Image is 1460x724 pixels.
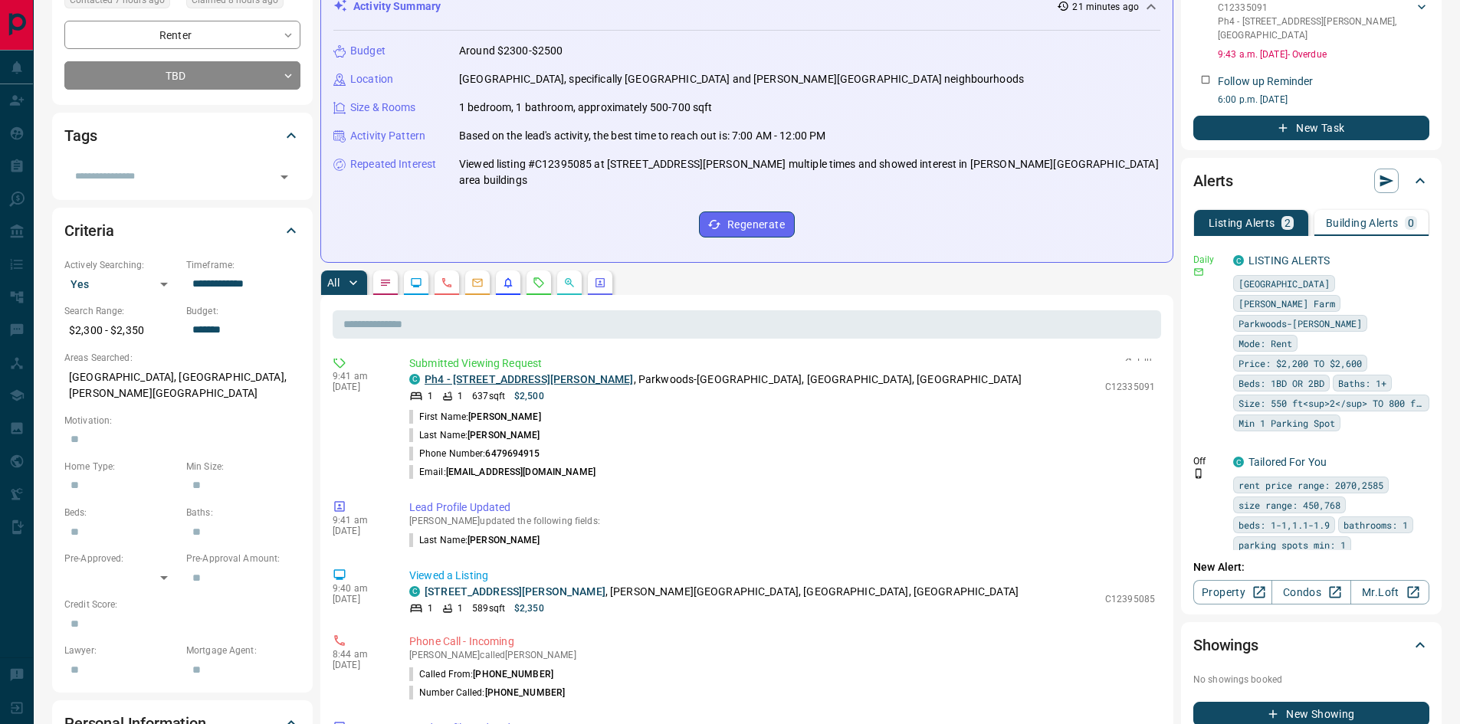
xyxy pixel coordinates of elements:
p: [PERSON_NAME] updated the following fields: [409,516,1155,526]
a: Mr.Loft [1350,580,1429,604]
span: rent price range: 2070,2585 [1239,477,1383,493]
p: Last Name : [409,533,540,547]
p: Baths: [186,506,300,519]
div: Alerts [1193,162,1429,199]
span: [PERSON_NAME] Farm [1239,296,1335,311]
p: Motivation: [64,414,300,428]
p: , [PERSON_NAME][GEOGRAPHIC_DATA], [GEOGRAPHIC_DATA], [GEOGRAPHIC_DATA] [425,584,1019,600]
svg: Emails [471,277,484,289]
a: Tailored For You [1248,456,1327,468]
p: C12335091 [1105,380,1155,394]
span: Beds: 1BD OR 2BD [1239,375,1324,391]
p: Number Called: [409,686,565,699]
p: 2 [1284,218,1291,228]
span: 6479694915 [485,448,540,459]
p: 0 [1408,218,1414,228]
svg: Agent Actions [594,277,606,289]
div: Yes [64,272,179,296]
span: Min 1 Parking Spot [1239,415,1335,431]
p: Listing Alerts [1209,218,1275,228]
p: Budget: [186,304,300,318]
p: Follow up Reminder [1218,74,1313,90]
p: First Name: [409,410,541,424]
p: $2,350 [514,601,544,615]
p: 8:44 am [333,649,386,660]
p: Actively Searching: [64,258,179,272]
span: [PERSON_NAME] [468,411,540,422]
span: bathrooms: 1 [1344,517,1408,532]
p: $2,500 [514,389,544,403]
p: Home Type: [64,460,179,473]
h2: Tags [64,123,97,148]
p: Beds: [64,506,179,519]
p: 637 sqft [472,389,505,403]
div: Criteria [64,212,300,249]
p: Location [350,71,393,87]
p: Pre-Approved: [64,552,179,565]
p: Repeated Interest [350,156,436,172]
svg: Notes [379,277,392,289]
p: Off [1193,454,1224,468]
p: Last Name: [409,428,540,442]
p: 9:41 am [333,515,386,526]
svg: Requests [533,277,545,289]
span: Baths: 1+ [1338,375,1386,391]
p: [DATE] [333,526,386,536]
p: [PERSON_NAME] called [PERSON_NAME] [409,650,1155,660]
p: 1 [458,601,463,615]
p: C12335091 [1218,1,1414,15]
h2: Criteria [64,218,114,243]
a: Property [1193,580,1272,604]
p: 9:41 am [333,371,386,382]
p: Daily [1193,253,1224,267]
span: [PHONE_NUMBER] [485,687,566,698]
svg: Email [1193,267,1204,277]
svg: Opportunities [563,277,576,289]
p: Based on the lead's activity, the best time to reach out is: 7:00 AM - 12:00 PM [459,128,825,144]
span: Price: $2,200 TO $2,600 [1239,355,1362,371]
a: Condos [1271,580,1350,604]
p: 1 [458,389,463,403]
span: Size: 550 ft<sup>2</sup> TO 800 ft<sup>2</sup> [1239,395,1424,411]
p: New Alert: [1193,559,1429,575]
p: All [327,277,340,288]
h2: Showings [1193,633,1258,657]
p: Ph4 - [STREET_ADDRESS][PERSON_NAME] , [GEOGRAPHIC_DATA] [1218,15,1414,42]
p: Lawyer: [64,644,179,657]
span: [PERSON_NAME] [468,535,540,545]
p: 9:40 am [333,583,386,594]
p: [DATE] [333,382,386,392]
p: Budget [350,43,386,59]
p: , Parkwoods-[GEOGRAPHIC_DATA], [GEOGRAPHIC_DATA], [GEOGRAPHIC_DATA] [425,372,1022,388]
p: Phone Number: [409,447,540,460]
span: parking spots min: 1 [1239,537,1346,552]
p: Mortgage Agent: [186,644,300,657]
p: No showings booked [1193,673,1429,686]
a: Ph4 - [STREET_ADDRESS][PERSON_NAME] [425,373,634,385]
p: Building Alerts [1326,218,1399,228]
a: LISTING ALERTS [1248,254,1330,267]
p: Phone Call - Incoming [409,634,1155,650]
div: condos.ca [409,586,420,597]
p: [GEOGRAPHIC_DATA], [GEOGRAPHIC_DATA], [PERSON_NAME][GEOGRAPHIC_DATA] [64,365,300,406]
div: condos.ca [1233,457,1244,467]
p: 1 [428,601,433,615]
p: [GEOGRAPHIC_DATA], specifically [GEOGRAPHIC_DATA] and [PERSON_NAME][GEOGRAPHIC_DATA] neighbourhoods [459,71,1024,87]
p: Min Size: [186,460,300,473]
p: 589 sqft [472,601,505,615]
span: [EMAIL_ADDRESS][DOMAIN_NAME] [446,467,595,477]
svg: Calls [441,277,453,289]
div: condos.ca [409,374,420,385]
p: $2,300 - $2,350 [64,318,179,343]
span: [GEOGRAPHIC_DATA] [1239,276,1330,291]
p: Credit Score: [64,598,300,611]
p: Timeframe: [186,258,300,272]
p: Email: [409,465,595,479]
p: 1 bedroom, 1 bathroom, approximately 500-700 sqft [459,100,712,116]
a: [STREET_ADDRESS][PERSON_NAME] [425,585,605,598]
p: C12395085 [1105,592,1155,606]
span: Mode: Rent [1239,336,1292,351]
p: [DATE] [333,660,386,670]
span: [PHONE_NUMBER] [473,669,553,680]
svg: Push Notification Only [1193,468,1204,479]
